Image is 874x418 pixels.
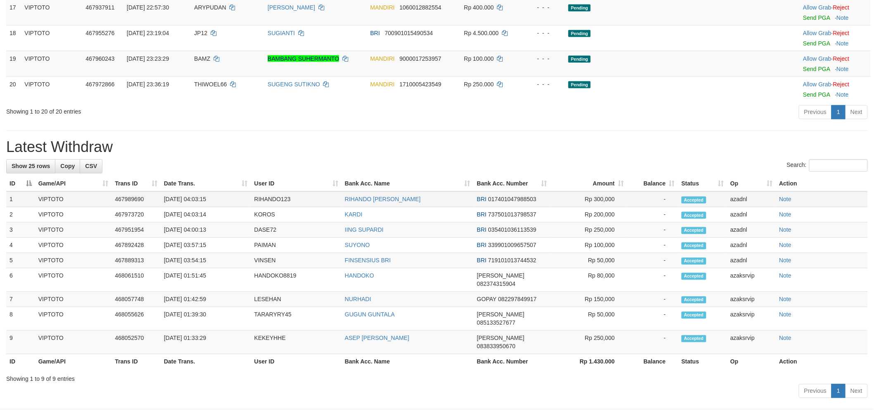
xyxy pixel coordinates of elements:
span: Copy 9000017253957 to clipboard [399,55,441,62]
td: Rp 50,000 [551,307,627,331]
td: [DATE] 01:33:29 [161,331,251,354]
span: Copy 1060012882554 to clipboard [399,4,441,11]
span: Accepted [682,273,706,280]
td: DASE72 [251,223,342,238]
input: Search: [809,159,868,172]
span: Copy [60,163,75,170]
span: BRI [477,227,487,233]
td: 5 [6,253,35,268]
th: Date Trans.: activate to sort column ascending [161,176,251,192]
td: 467951954 [112,223,160,238]
th: Date Trans. [161,354,251,370]
td: azadnl [727,207,776,223]
a: Reject [833,81,850,88]
th: Bank Acc. Number: activate to sort column ascending [474,176,551,192]
th: Rp 1.430.000 [551,354,627,370]
span: MANDIRI [370,55,395,62]
td: [DATE] 01:42:59 [161,292,251,307]
a: Note [779,227,792,233]
th: Game/API [35,354,112,370]
td: - [627,192,678,207]
td: 2 [6,207,35,223]
td: 467889313 [112,253,160,268]
span: Pending [568,5,591,12]
a: ASEP [PERSON_NAME] [345,335,409,342]
td: KOROS [251,207,342,223]
a: Allow Grab [803,55,831,62]
a: Allow Grab [803,81,831,88]
span: Copy 083833950670 to clipboard [477,343,515,350]
a: KARDI [345,211,363,218]
span: · [803,30,833,36]
a: Send PGA [803,66,830,72]
th: Status: activate to sort column ascending [678,176,727,192]
td: - [627,253,678,268]
td: Rp 200,000 [551,207,627,223]
a: Reject [833,55,850,62]
span: [PERSON_NAME] [477,335,525,342]
span: Copy 339901009657507 to clipboard [488,242,537,249]
td: 3 [6,223,35,238]
td: HANDOKO8819 [251,268,342,292]
th: Trans ID [112,354,160,370]
td: [DATE] 04:03:15 [161,192,251,207]
a: GUGUN GUNTALA [345,311,395,318]
td: VIPTOTO [35,268,112,292]
td: azaksrvip [727,331,776,354]
th: Action [776,354,868,370]
span: Accepted [682,212,706,219]
td: · [800,76,871,102]
a: Note [779,273,792,279]
span: Copy 085133527677 to clipboard [477,320,515,326]
span: Show 25 rows [12,163,50,170]
td: 467892428 [112,238,160,253]
td: · [800,51,871,76]
td: RIHANDO123 [251,192,342,207]
td: 4 [6,238,35,253]
a: Copy [55,159,80,173]
td: KEKEYHHE [251,331,342,354]
span: [DATE] 22:57:30 [127,4,169,11]
td: Rp 50,000 [551,253,627,268]
a: Note [779,296,792,303]
th: Bank Acc. Name [342,354,474,370]
span: BRI [370,30,380,36]
td: VIPTOTO [35,292,112,307]
span: BAMZ [194,55,210,62]
td: 8 [6,307,35,331]
a: Reject [833,4,850,11]
td: VIPTOTO [35,223,112,238]
a: Note [779,242,792,249]
td: Rp 80,000 [551,268,627,292]
a: BAMBANG SUHERMANTO [268,55,339,62]
td: VIPTOTO [35,307,112,331]
td: 18 [6,25,21,51]
td: [DATE] 01:39:30 [161,307,251,331]
th: User ID [251,354,342,370]
span: Pending [568,81,591,88]
a: Reject [833,30,850,36]
td: VIPTOTO [21,51,82,76]
span: [DATE] 23:36:19 [127,81,169,88]
td: azadnl [727,223,776,238]
span: Accepted [682,227,706,234]
th: Op: activate to sort column ascending [727,176,776,192]
td: azadnl [727,192,776,207]
td: Rp 250,000 [551,223,627,238]
td: Rp 250,000 [551,331,627,354]
td: - [627,268,678,292]
td: 467989690 [112,192,160,207]
td: [DATE] 03:57:15 [161,238,251,253]
span: Copy 700901015490534 to clipboard [385,30,433,36]
a: Note [779,311,792,318]
td: PAIMAN [251,238,342,253]
span: Rp 400.000 [464,4,494,11]
td: 7 [6,292,35,307]
span: Rp 4.500.000 [464,30,499,36]
a: IING SUPARDI [345,227,384,233]
span: Accepted [682,242,706,249]
a: HANDOKO [345,273,374,279]
a: Note [836,14,849,21]
td: - [627,307,678,331]
span: · [803,4,833,11]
